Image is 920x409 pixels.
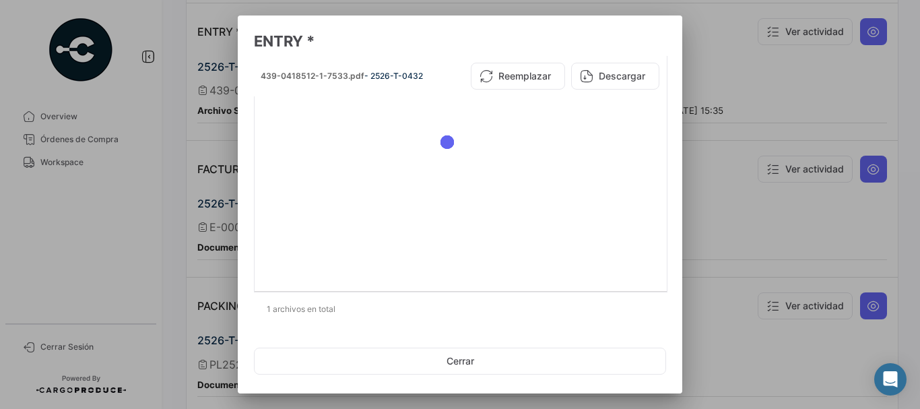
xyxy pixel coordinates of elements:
[254,348,666,375] button: Cerrar
[254,292,666,326] div: 1 archivos en total
[471,63,565,90] button: Reemplazar
[261,71,364,81] span: 439-0418512-1-7533.pdf
[254,32,666,51] h3: ENTRY *
[364,71,423,81] span: - 2526-T-0432
[874,363,907,396] div: Abrir Intercom Messenger
[571,63,659,90] button: Descargar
